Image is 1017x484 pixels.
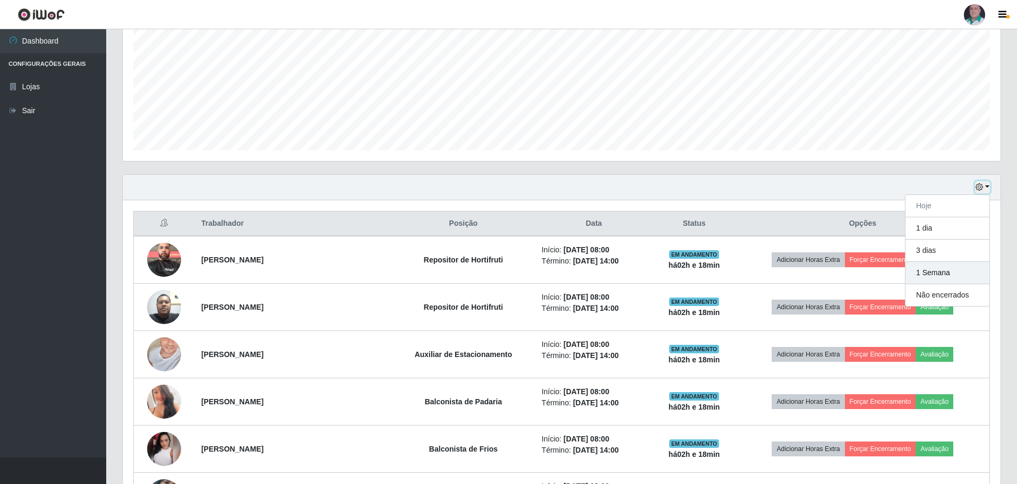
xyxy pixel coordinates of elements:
strong: há 02 h e 18 min [669,308,720,317]
strong: [PERSON_NAME] [201,303,263,311]
li: Início: [542,434,646,445]
button: Avaliação [916,441,953,456]
li: Início: [542,386,646,397]
li: Início: [542,244,646,256]
img: 1758996718414.jpeg [147,432,181,466]
li: Término: [542,350,646,361]
span: EM ANDAMENTO [669,345,720,353]
li: Término: [542,445,646,456]
strong: há 02 h e 18 min [669,403,720,411]
th: Status [653,211,736,236]
time: [DATE] 08:00 [563,387,609,396]
button: 1 Semana [905,262,989,284]
strong: Repositor de Hortifruti [424,256,503,264]
time: [DATE] 14:00 [573,446,619,454]
button: Hoje [905,195,989,217]
time: [DATE] 08:00 [563,245,609,254]
button: Adicionar Horas Extra [772,300,844,315]
button: Forçar Encerramento [845,300,916,315]
li: Início: [542,292,646,303]
strong: há 02 h e 18 min [669,261,720,269]
button: Forçar Encerramento [845,252,916,267]
li: Término: [542,397,646,409]
button: 3 dias [905,240,989,262]
span: EM ANDAMENTO [669,439,720,448]
li: Início: [542,339,646,350]
strong: [PERSON_NAME] [201,445,263,453]
time: [DATE] 14:00 [573,351,619,360]
strong: Repositor de Hortifruti [424,303,503,311]
span: EM ANDAMENTO [669,392,720,401]
th: Opções [736,211,990,236]
button: Avaliação [916,300,953,315]
img: 1757991129015.jpeg [147,318,181,392]
strong: [PERSON_NAME] [201,397,263,406]
time: [DATE] 14:00 [573,257,619,265]
button: Avaliação [916,347,953,362]
button: Forçar Encerramento [845,347,916,362]
button: Avaliação [916,394,953,409]
button: Forçar Encerramento [845,394,916,409]
span: EM ANDAMENTO [669,250,720,259]
strong: Balconista de Frios [429,445,498,453]
strong: Auxiliar de Estacionamento [415,350,512,359]
img: 1755624541538.jpeg [147,284,181,329]
strong: [PERSON_NAME] [201,256,263,264]
button: Forçar Encerramento [845,441,916,456]
button: Adicionar Horas Extra [772,347,844,362]
img: 1751632959592.jpeg [147,237,181,282]
th: Trabalhador [195,211,391,236]
button: 1 dia [905,217,989,240]
time: [DATE] 08:00 [563,340,609,349]
li: Término: [542,303,646,314]
button: Adicionar Horas Extra [772,252,844,267]
time: [DATE] 14:00 [573,398,619,407]
button: Adicionar Horas Extra [772,394,844,409]
time: [DATE] 08:00 [563,293,609,301]
strong: [PERSON_NAME] [201,350,263,359]
button: Não encerrados [905,284,989,306]
strong: há 02 h e 18 min [669,355,720,364]
li: Término: [542,256,646,267]
th: Posição [391,211,535,236]
strong: há 02 h e 18 min [669,450,720,458]
strong: Balconista de Padaria [425,397,502,406]
img: CoreUI Logo [18,8,65,21]
time: [DATE] 08:00 [563,435,609,443]
time: [DATE] 14:00 [573,304,619,312]
button: Adicionar Horas Extra [772,441,844,456]
span: EM ANDAMENTO [669,298,720,306]
th: Data [535,211,653,236]
img: 1754586339245.jpeg [147,378,181,426]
